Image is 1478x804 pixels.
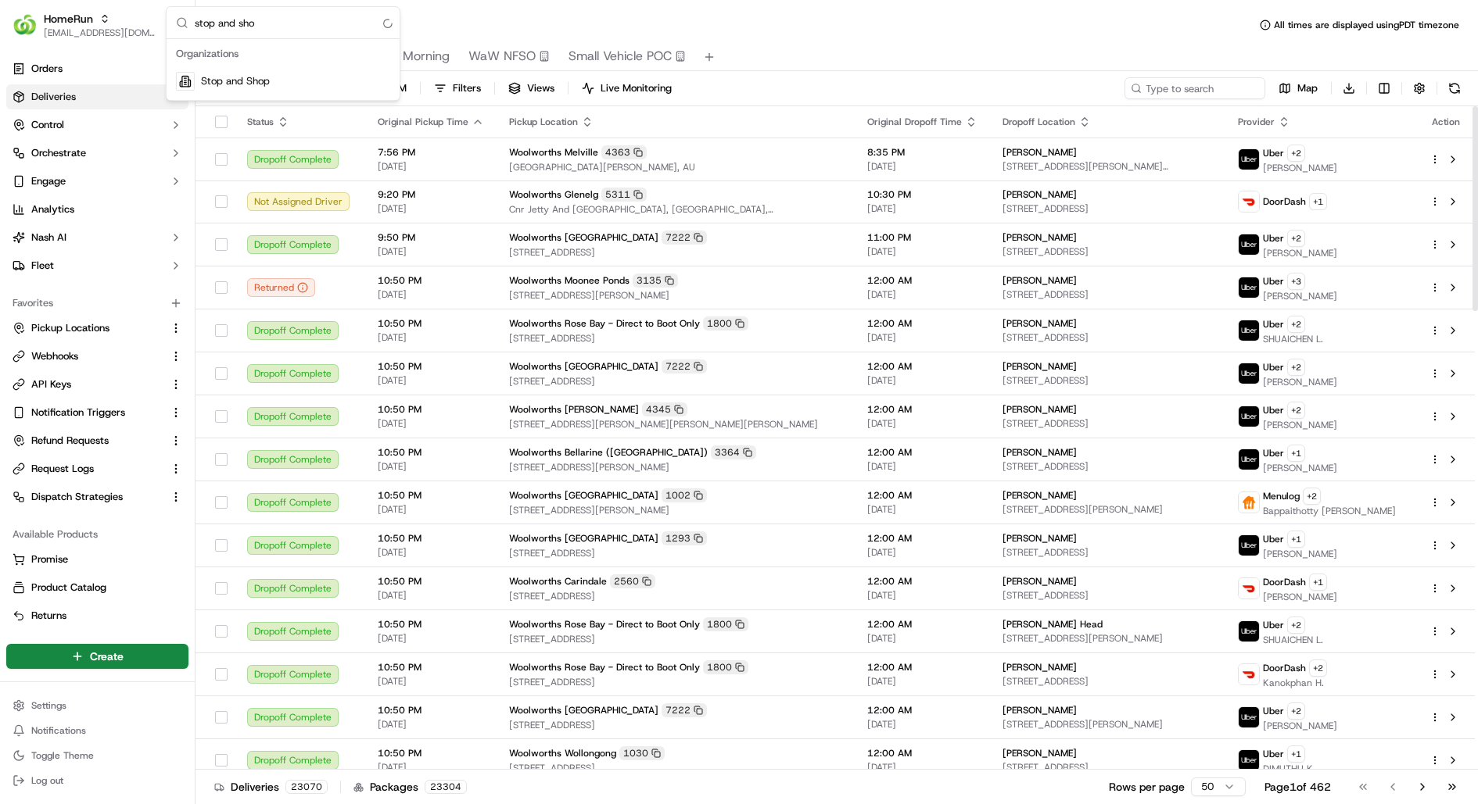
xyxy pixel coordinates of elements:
[1239,621,1259,641] img: uber-new-logo.jpeg
[509,489,658,502] span: Woolworths [GEOGRAPHIC_DATA]
[1003,503,1212,516] span: [STREET_ADDRESS][PERSON_NAME]
[1239,449,1259,470] img: uber-new-logo.jpeg
[13,609,182,623] a: Returns
[1263,591,1337,603] span: [PERSON_NAME]
[1430,116,1462,128] div: Action
[378,546,484,559] span: [DATE]
[167,39,400,100] div: Suggestions
[1263,232,1284,245] span: Uber
[501,77,561,99] button: Views
[378,761,484,774] span: [DATE]
[31,90,76,104] span: Deliveries
[403,47,450,66] span: Morning
[378,288,484,301] span: [DATE]
[427,77,488,99] button: Filters
[1287,145,1305,162] button: +2
[509,317,700,330] span: Woolworths Rose Bay - Direct to Boot Only
[1238,116,1275,128] span: Provider
[1263,490,1300,502] span: Menulog
[1239,578,1259,599] img: doordash_logo_v2.png
[6,695,188,716] button: Settings
[509,762,842,774] span: [STREET_ADDRESS]
[31,774,63,787] span: Log out
[1003,446,1077,459] span: [PERSON_NAME]
[31,434,109,448] span: Refund Requests
[6,522,188,547] div: Available Products
[6,456,188,481] button: Request Logs
[642,402,687,416] div: 4345
[1287,402,1305,419] button: +2
[31,230,66,245] span: Nash AI
[509,231,658,244] span: Woolworths [GEOGRAPHIC_DATA]
[1003,188,1077,201] span: [PERSON_NAME]
[378,675,484,688] span: [DATE]
[266,153,285,172] button: Start new chat
[867,116,962,128] span: Original Dropoff Time
[867,532,978,545] span: 12:00 AM
[1239,707,1259,727] img: uber-new-logo.jpeg
[1263,447,1284,459] span: Uber
[378,160,484,173] span: [DATE]
[1263,147,1284,159] span: Uber
[509,618,700,631] span: Woolworths Rose Bay - Direct to Boot Only
[1287,230,1305,247] button: +2
[867,146,978,159] span: 8:35 PM
[378,188,484,201] span: 9:20 PM
[1003,202,1212,215] span: [STREET_ADDRESS]
[509,289,842,302] span: [STREET_ADDRESS][PERSON_NAME]
[6,225,188,250] button: Nash AI
[31,462,94,476] span: Request Logs
[148,226,251,241] span: API Documentation
[601,81,672,95] span: Live Monitoring
[509,704,658,716] span: Woolworths [GEOGRAPHIC_DATA]
[867,374,978,387] span: [DATE]
[6,253,188,278] button: Fleet
[1003,274,1077,287] span: [PERSON_NAME]
[1287,531,1305,548] button: +1
[1239,363,1259,384] img: uber-new-logo.jpeg
[1287,616,1305,634] button: +2
[1263,419,1337,431] span: [PERSON_NAME]
[1239,664,1259,684] img: doordash_logo_v2.png
[13,406,163,420] a: Notification Triggers
[509,719,842,731] span: [STREET_ADDRESS]
[378,146,484,159] span: 7:56 PM
[31,321,109,335] span: Pickup Locations
[509,461,842,473] span: [STREET_ADDRESS][PERSON_NAME]
[31,349,78,363] span: Webhooks
[509,661,700,674] span: Woolworths Rose Bay - Direct to Boot Only
[1239,149,1259,170] img: uber-new-logo.jpeg
[1003,618,1103,631] span: [PERSON_NAME] Head
[575,77,679,99] button: Live Monitoring
[509,375,842,388] span: [STREET_ADDRESS]
[44,27,156,39] button: [EMAIL_ADDRESS][DOMAIN_NAME]
[31,174,66,188] span: Engage
[31,749,94,762] span: Toggle Theme
[601,145,647,159] div: 4363
[1003,532,1077,545] span: [PERSON_NAME]
[1125,77,1265,99] input: Type to search
[867,675,978,688] span: [DATE]
[378,417,484,430] span: [DATE]
[44,11,93,27] button: HomeRun
[378,317,484,330] span: 10:50 PM
[9,220,126,248] a: 📗Knowledge Base
[1263,462,1337,474] span: [PERSON_NAME]
[1003,245,1212,258] span: [STREET_ADDRESS]
[1263,361,1284,373] span: Uber
[31,490,123,504] span: Dispatch Strategies
[378,245,484,258] span: [DATE]
[1239,492,1259,513] img: justeat_logo.png
[1003,718,1212,731] span: [STREET_ADDRESS][PERSON_NAME]
[1263,548,1337,560] span: [PERSON_NAME]
[867,403,978,416] span: 12:00 AM
[378,202,484,215] span: [DATE]
[6,372,188,397] button: API Keys
[509,633,842,645] span: [STREET_ADDRESS]
[1263,162,1337,174] span: [PERSON_NAME]
[1003,460,1212,473] span: [STREET_ADDRESS]
[867,704,978,716] span: 12:00 AM
[41,100,282,116] input: Got a question? Start typing here...
[1003,288,1212,301] span: [STREET_ADDRESS]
